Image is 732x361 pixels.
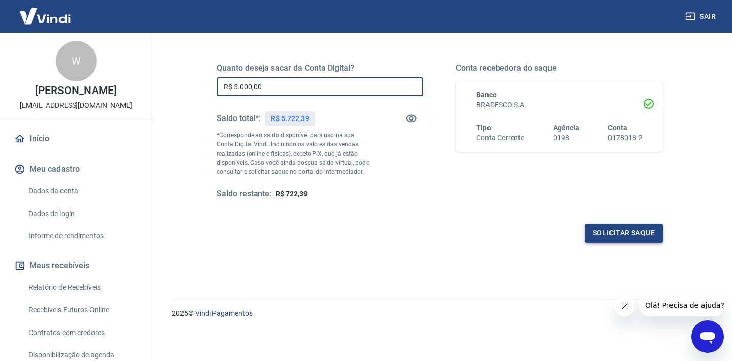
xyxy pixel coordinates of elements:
iframe: Fechar mensagem [615,296,635,316]
a: Início [12,128,140,150]
h6: 0198 [553,133,579,143]
a: Recebíveis Futuros Online [24,299,140,320]
iframe: Mensagem da empresa [639,294,724,316]
span: Conta [608,124,627,132]
button: Solicitar saque [585,224,663,243]
p: R$ 5.722,39 [271,113,309,124]
button: Meu cadastro [12,158,140,180]
p: *Corresponde ao saldo disponível para uso na sua Conta Digital Vindi. Incluindo os valores das ve... [217,131,372,176]
p: [PERSON_NAME] [35,85,116,96]
h5: Saldo total*: [217,113,261,124]
span: Olá! Precisa de ajuda? [6,7,85,15]
span: Tipo [476,124,491,132]
a: Dados de login [24,203,140,224]
p: [EMAIL_ADDRESS][DOMAIN_NAME] [20,100,132,111]
h6: Conta Corrente [476,133,524,143]
h5: Quanto deseja sacar da Conta Digital? [217,63,423,73]
h6: BRADESCO S.A. [476,100,643,110]
img: Vindi [12,1,78,32]
h5: Conta recebedora do saque [456,63,663,73]
div: W [56,41,97,81]
h5: Saldo restante: [217,189,271,199]
iframe: Botão para abrir a janela de mensagens [691,320,724,353]
a: Dados da conta [24,180,140,201]
button: Meus recebíveis [12,255,140,277]
span: R$ 722,39 [276,190,308,198]
a: Informe de rendimentos [24,226,140,247]
span: Banco [476,91,497,99]
span: Agência [553,124,579,132]
p: 2025 © [172,308,708,319]
h6: 0178018-2 [608,133,643,143]
a: Contratos com credores [24,322,140,343]
a: Vindi Pagamentos [195,309,253,317]
button: Sair [683,7,720,26]
a: Relatório de Recebíveis [24,277,140,298]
